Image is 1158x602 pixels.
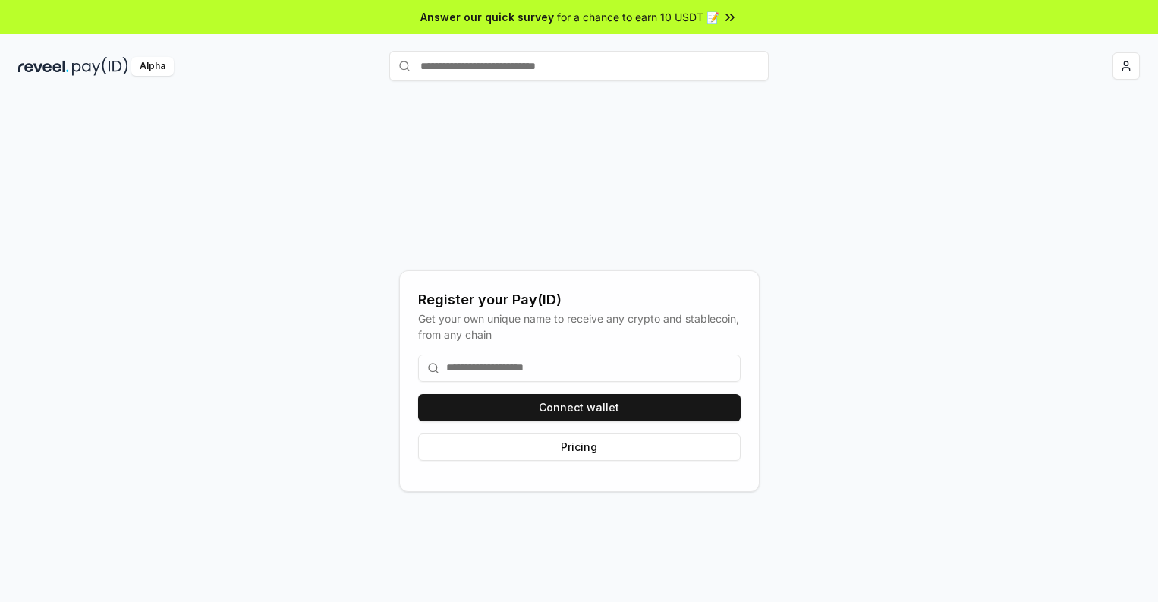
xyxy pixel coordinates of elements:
div: Register your Pay(ID) [418,289,741,310]
img: pay_id [72,57,128,76]
button: Connect wallet [418,394,741,421]
img: reveel_dark [18,57,69,76]
span: Answer our quick survey [420,9,554,25]
button: Pricing [418,433,741,461]
div: Get your own unique name to receive any crypto and stablecoin, from any chain [418,310,741,342]
span: for a chance to earn 10 USDT 📝 [557,9,719,25]
div: Alpha [131,57,174,76]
